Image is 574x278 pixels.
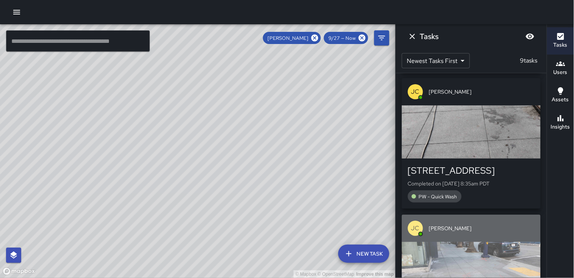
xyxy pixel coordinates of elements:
p: 9 tasks [517,56,541,65]
span: [PERSON_NAME] [263,35,313,41]
div: 9/27 — Now [324,32,368,44]
button: Tasks [547,27,574,55]
h6: Tasks [420,30,439,42]
button: Filters [374,30,389,46]
button: Dismiss [405,29,420,44]
div: [PERSON_NAME] [263,32,321,44]
h6: Tasks [554,41,568,49]
p: JC [411,87,420,96]
button: JC[PERSON_NAME][STREET_ADDRESS]Completed on [DATE] 8:35am PDTPW - Quick Wash [402,78,541,209]
h6: Assets [552,96,569,104]
h6: Insights [551,123,570,131]
p: Completed on [DATE] 8:35am PDT [408,180,535,187]
button: New Task [338,245,389,263]
span: 9/27 — Now [324,35,360,41]
button: Users [547,55,574,82]
div: Newest Tasks First [402,53,470,68]
button: Insights [547,109,574,137]
button: Blur [523,29,538,44]
button: Assets [547,82,574,109]
span: PW - Quick Wash [414,193,462,200]
span: [PERSON_NAME] [429,225,535,232]
h6: Users [554,68,568,77]
span: [PERSON_NAME] [429,88,535,96]
div: [STREET_ADDRESS] [408,165,535,177]
p: JC [411,224,420,233]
